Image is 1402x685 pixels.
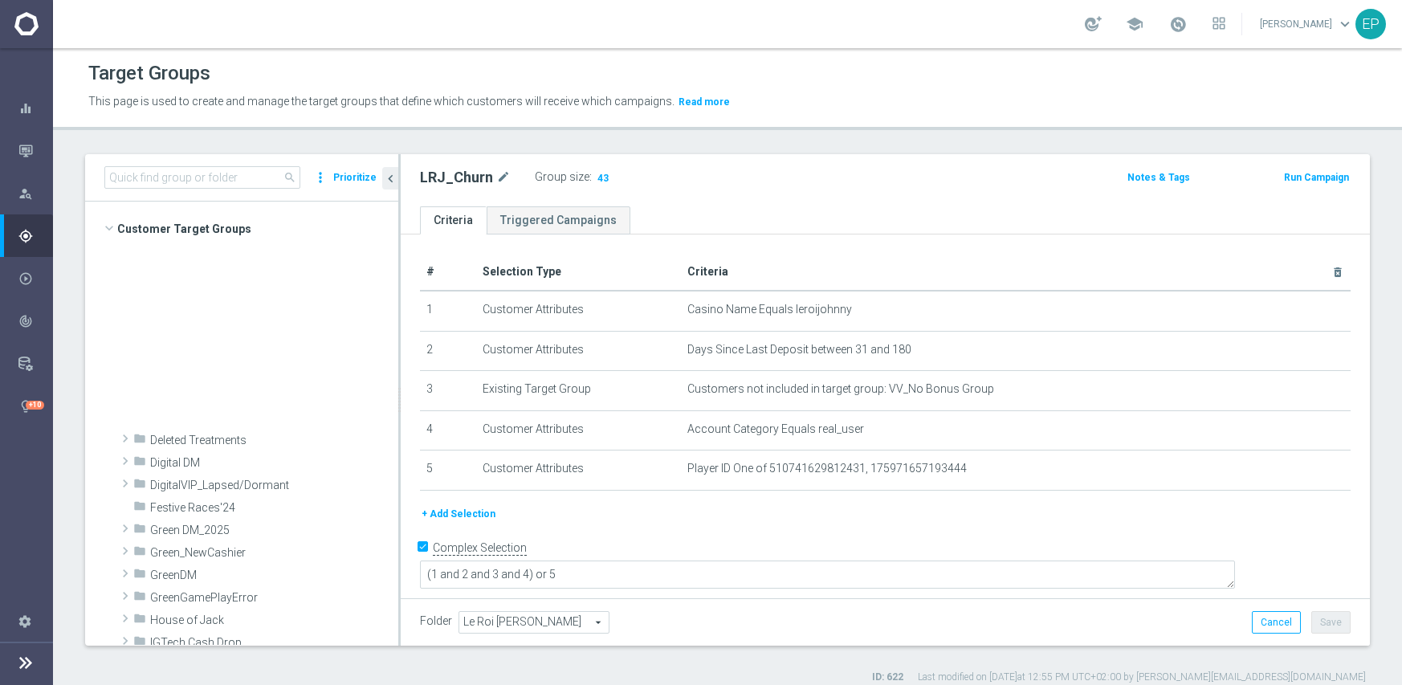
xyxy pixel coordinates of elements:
th: # [420,254,476,291]
div: Dashboard [18,87,52,129]
button: Run Campaign [1282,169,1351,186]
span: Days Since Last Deposit between 31 and 180 [687,343,911,357]
span: Digital DM [150,456,398,470]
span: Casino Name Equals leroijohnny [687,303,852,316]
i: folder [133,589,146,608]
td: Customer Attributes [476,410,681,451]
a: Criteria [420,206,487,234]
button: equalizer Dashboard [18,102,53,115]
i: delete_forever [1331,266,1344,279]
div: Settings [8,600,42,642]
button: Read more [677,93,732,111]
span: Customers not included in target group: VV_No Bonus Group [687,382,994,396]
i: folder [133,455,146,473]
button: track_changes Analyze [18,315,53,328]
div: Execute [18,271,52,286]
button: gps_fixed Plan [18,230,53,243]
i: settings [18,614,32,628]
div: Mission Control [18,129,52,172]
label: : [589,170,592,184]
i: person_search [18,186,33,201]
span: House of Jack [150,614,398,627]
i: folder [133,477,146,495]
span: Account Category Equals real_user [687,422,864,436]
td: 2 [420,331,476,371]
td: 4 [420,410,476,451]
i: folder [133,522,146,540]
i: mode_edit [496,168,511,187]
label: Complex Selection [433,540,527,556]
i: play_circle_outline [18,271,33,286]
td: 5 [420,451,476,491]
span: Deleted Treatments [150,434,398,447]
button: Save [1311,611,1351,634]
a: [PERSON_NAME]keyboard_arrow_down [1258,12,1355,36]
i: folder [133,567,146,585]
td: 1 [420,291,476,331]
label: Last modified on [DATE] at 12:55 PM UTC+02:00 by [PERSON_NAME][EMAIL_ADDRESS][DOMAIN_NAME] [918,671,1366,684]
td: Customer Attributes [476,291,681,331]
i: folder [133,499,146,518]
div: Plan [18,229,52,243]
span: Festive Races&#x27;24 [150,501,398,515]
span: 43 [596,172,610,187]
i: lightbulb [18,399,33,414]
td: Customer Attributes [476,451,681,491]
span: school [1126,15,1143,33]
button: play_circle_outline Execute [18,272,53,285]
button: Notes & Tags [1126,169,1192,186]
span: GreenGamePlayError [150,591,398,605]
div: EP [1355,9,1386,39]
button: Prioritize [331,167,379,189]
button: chevron_left [382,167,398,190]
button: + Add Selection [420,505,497,523]
td: Customer Attributes [476,331,681,371]
i: more_vert [312,166,328,189]
h1: Target Groups [88,62,210,85]
span: Green DM_2025 [150,524,398,537]
button: person_search Explore [18,187,53,200]
label: Group size [535,170,589,184]
div: Data Studio [18,357,52,371]
i: folder [133,612,146,630]
div: +10 [26,401,44,410]
label: Folder [420,614,452,628]
label: ID: 622 [872,671,903,684]
td: Existing Target Group [476,371,681,411]
button: Data Studio [18,357,53,370]
span: keyboard_arrow_down [1336,15,1354,33]
span: Green_NewCashier [150,546,398,560]
i: track_changes [18,314,33,328]
button: Mission Control [18,145,53,157]
input: Quick find group or folder [104,166,300,189]
span: Customer Target Groups [117,218,398,240]
i: folder [133,544,146,563]
i: folder [133,634,146,653]
span: This page is used to create and manage the target groups that define which customers will receive... [88,95,675,108]
button: lightbulb Optibot +10 [18,400,53,413]
div: Explore [18,186,52,201]
div: Analyze [18,314,52,328]
span: Criteria [687,265,728,278]
button: Cancel [1252,611,1301,634]
span: DigitalVIP_Lapsed/Dormant [150,479,398,492]
td: 3 [420,371,476,411]
th: Selection Type [476,254,681,291]
i: folder [133,432,146,451]
span: IGTech Cash Drop [150,636,398,650]
span: search [283,171,296,184]
span: Player ID One of 510741629812431, 175971657193444 [687,462,967,475]
span: GreenDM [150,569,398,582]
i: equalizer [18,101,33,116]
i: chevron_left [383,171,398,186]
a: Triggered Campaigns [487,206,630,234]
div: Optibot [18,385,52,427]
